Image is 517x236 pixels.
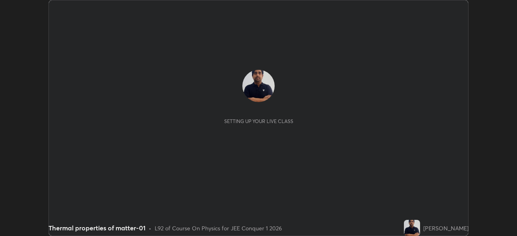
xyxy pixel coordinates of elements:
[404,220,420,236] img: 7ef12e9526204b6db105cf6f6d810fe9.jpg
[224,118,293,124] div: Setting up your live class
[242,70,275,102] img: 7ef12e9526204b6db105cf6f6d810fe9.jpg
[149,224,151,232] div: •
[48,223,145,233] div: Thermal properties of matter-01
[155,224,282,232] div: L92 of Course On Physics for JEE Conquer 1 2026
[423,224,469,232] div: [PERSON_NAME]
